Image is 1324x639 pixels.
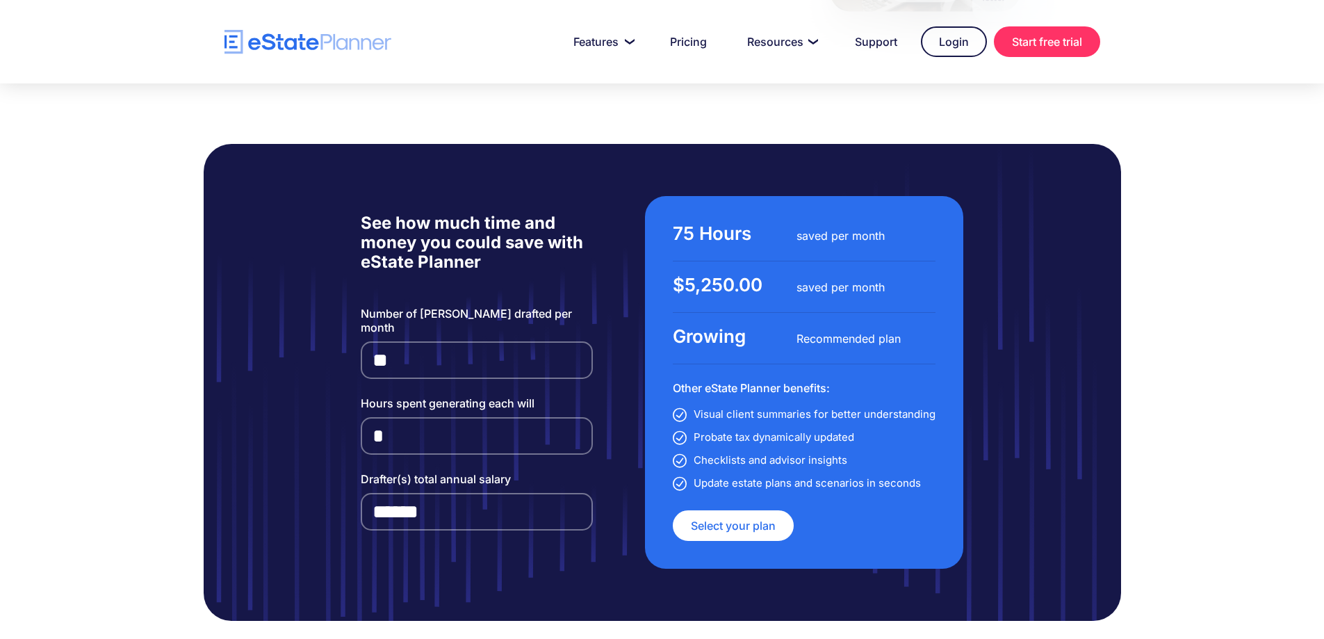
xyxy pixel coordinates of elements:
[673,224,796,243] div: 75 Hours
[921,26,987,57] a: Login
[796,226,920,245] div: saved per month
[557,28,646,56] a: Features
[361,213,594,272] h5: See how much time and money you could save with eState Planner
[673,378,935,398] h6: Other eState Planner benefits:
[796,329,920,348] div: Recommended plan
[673,451,935,470] li: Checklists and advisor insights
[361,472,594,486] label: Drafter(s) total annual salary
[673,405,935,424] li: Visual client summaries for better understanding
[673,327,796,346] div: Growing
[361,307,594,334] label: Number of [PERSON_NAME] drafted per month
[673,510,794,541] a: Select your plan
[994,26,1100,57] a: Start free trial
[653,28,724,56] a: Pricing
[361,307,594,531] form: Email Form
[730,28,831,56] a: Resources
[673,275,796,295] div: $5,250.00
[838,28,914,56] a: Support
[224,30,391,54] a: home
[673,474,935,493] li: Update estate plans and scenarios in seconds
[361,396,594,410] label: Hours spent generating each will
[673,428,935,447] li: Probate tax dynamically updated
[796,277,920,297] div: saved per month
